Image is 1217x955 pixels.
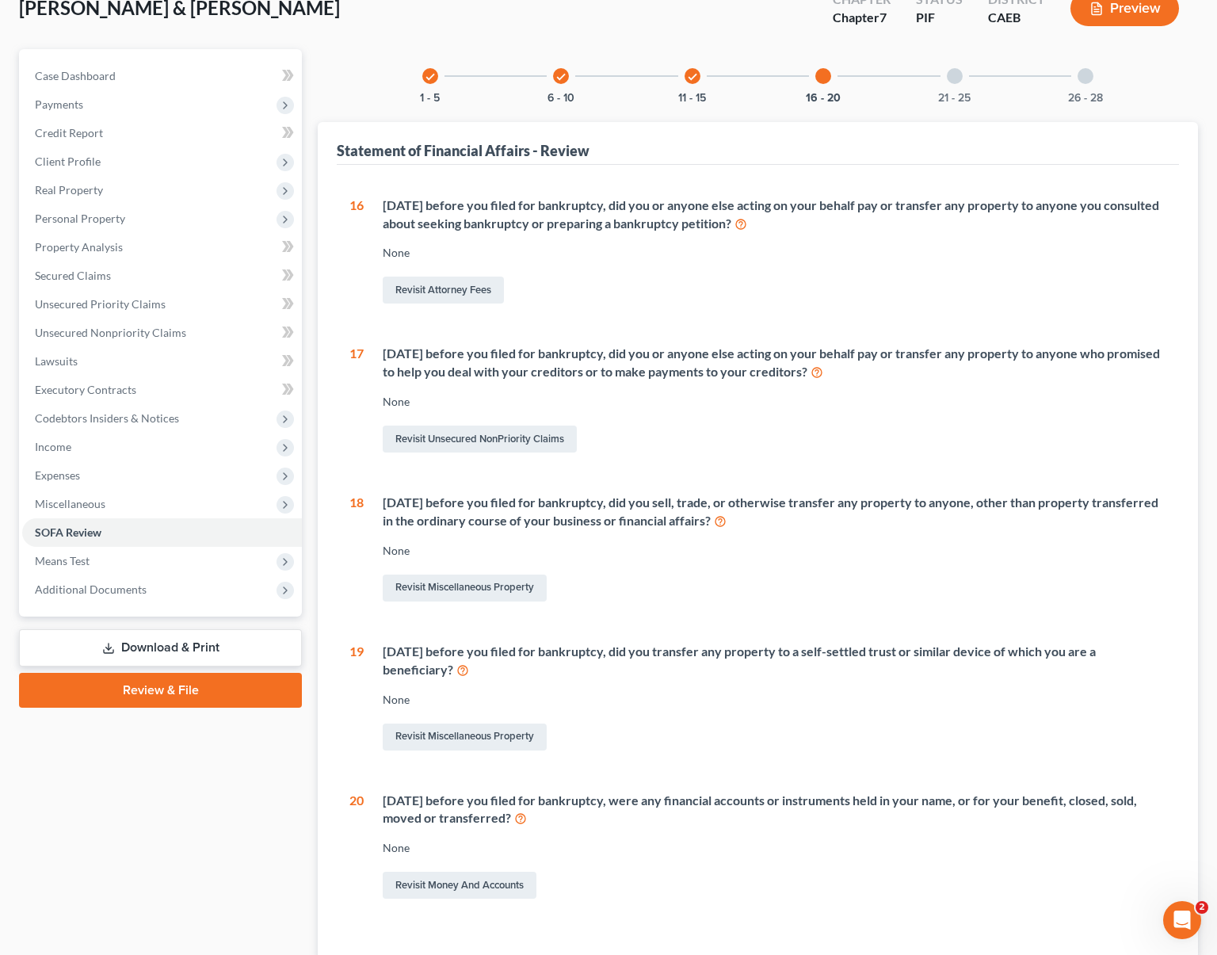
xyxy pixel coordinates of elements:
div: Statement of Financial Affairs - Review [337,141,589,160]
a: Credit Report [22,119,302,147]
iframe: Intercom live chat [1163,901,1201,939]
span: Codebtors Insiders & Notices [35,411,179,425]
span: Unsecured Priority Claims [35,297,166,311]
a: Executory Contracts [22,376,302,404]
div: None [383,245,1166,261]
a: Secured Claims [22,262,302,290]
div: [DATE] before you filed for bankruptcy, did you or anyone else acting on your behalf pay or trans... [383,345,1166,381]
div: None [383,394,1166,410]
a: Property Analysis [22,233,302,262]
a: Revisit Miscellaneous Property [383,724,547,751]
span: Personal Property [35,212,125,225]
div: [DATE] before you filed for bankruptcy, did you or anyone else acting on your behalf pay or trans... [383,197,1166,233]
div: 16 [349,197,364,308]
a: Revisit Attorney Fees [383,277,504,304]
span: 2 [1196,901,1208,914]
span: Lawsuits [35,354,78,368]
button: 6 - 10 [547,93,574,104]
button: 1 - 5 [420,93,440,104]
i: check [555,71,567,82]
button: 26 - 28 [1068,93,1103,104]
a: Unsecured Priority Claims [22,290,302,319]
div: None [383,543,1166,559]
div: 20 [349,792,364,903]
div: [DATE] before you filed for bankruptcy, did you sell, trade, or otherwise transfer any property t... [383,494,1166,530]
i: check [425,71,436,82]
div: None [383,692,1166,708]
a: SOFA Review [22,518,302,547]
span: Income [35,440,71,453]
span: Miscellaneous [35,497,105,510]
a: Unsecured Nonpriority Claims [22,319,302,347]
span: Means Test [35,554,90,567]
button: 21 - 25 [938,93,971,104]
div: Chapter [833,9,891,27]
div: PIF [916,9,963,27]
div: [DATE] before you filed for bankruptcy, were any financial accounts or instruments held in your n... [383,792,1166,828]
a: Revisit Unsecured NonPriority Claims [383,426,577,453]
a: Review & File [19,673,302,708]
a: Revisit Miscellaneous Property [383,575,547,602]
div: [DATE] before you filed for bankruptcy, did you transfer any property to a self-settled trust or ... [383,643,1166,679]
div: CAEB [988,9,1045,27]
div: 18 [349,494,364,605]
span: Payments [35,97,83,111]
span: Client Profile [35,155,101,168]
div: None [383,840,1166,856]
div: 19 [349,643,364,754]
button: 11 - 15 [678,93,706,104]
i: check [687,71,698,82]
span: Case Dashboard [35,69,116,82]
span: Executory Contracts [35,383,136,396]
span: Expenses [35,468,80,482]
span: 7 [879,10,887,25]
span: Credit Report [35,126,103,139]
span: Unsecured Nonpriority Claims [35,326,186,339]
a: Case Dashboard [22,62,302,90]
a: Lawsuits [22,347,302,376]
a: Download & Print [19,629,302,667]
span: Additional Documents [35,583,147,596]
span: Real Property [35,183,103,197]
div: 17 [349,345,364,456]
span: Secured Claims [35,269,111,282]
a: Revisit Money and Accounts [383,872,536,899]
span: SOFA Review [35,525,101,539]
span: Property Analysis [35,240,123,254]
button: 16 - 20 [806,93,841,104]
